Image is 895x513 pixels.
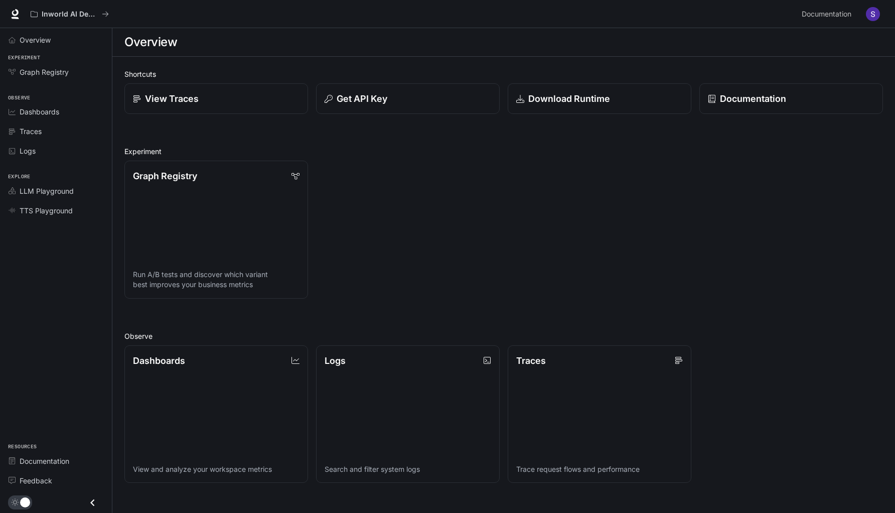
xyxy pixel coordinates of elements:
[4,142,108,160] a: Logs
[20,35,51,45] span: Overview
[337,92,387,105] p: Get API Key
[133,354,185,367] p: Dashboards
[124,146,883,157] h2: Experiment
[124,345,308,483] a: DashboardsView and analyze your workspace metrics
[133,270,300,290] p: Run A/B tests and discover which variant best improves your business metrics
[866,7,880,21] img: User avatar
[798,4,859,24] a: Documentation
[20,126,42,137] span: Traces
[516,464,683,474] p: Trace request flows and performance
[20,67,69,77] span: Graph Registry
[508,83,691,114] a: Download Runtime
[4,31,108,49] a: Overview
[124,32,177,52] h1: Overview
[133,464,300,474] p: View and analyze your workspace metrics
[20,106,59,117] span: Dashboards
[316,345,500,483] a: LogsSearch and filter system logs
[20,475,52,486] span: Feedback
[42,10,98,19] p: Inworld AI Demos
[516,354,546,367] p: Traces
[863,4,883,24] button: User avatar
[4,452,108,470] a: Documentation
[720,92,786,105] p: Documentation
[4,202,108,219] a: TTS Playground
[802,8,851,21] span: Documentation
[81,492,104,513] button: Close drawer
[20,186,74,196] span: LLM Playground
[20,456,69,466] span: Documentation
[20,146,36,156] span: Logs
[20,496,30,507] span: Dark mode toggle
[699,83,883,114] a: Documentation
[124,83,308,114] a: View Traces
[145,92,199,105] p: View Traces
[325,464,491,474] p: Search and filter system logs
[124,161,308,299] a: Graph RegistryRun A/B tests and discover which variant best improves your business metrics
[26,4,113,24] button: All workspaces
[325,354,346,367] p: Logs
[508,345,691,483] a: TracesTrace request flows and performance
[316,83,500,114] button: Get API Key
[124,69,883,79] h2: Shortcuts
[4,182,108,200] a: LLM Playground
[20,205,73,216] span: TTS Playground
[4,103,108,120] a: Dashboards
[4,472,108,489] a: Feedback
[528,92,610,105] p: Download Runtime
[4,122,108,140] a: Traces
[4,63,108,81] a: Graph Registry
[133,169,197,183] p: Graph Registry
[124,331,883,341] h2: Observe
